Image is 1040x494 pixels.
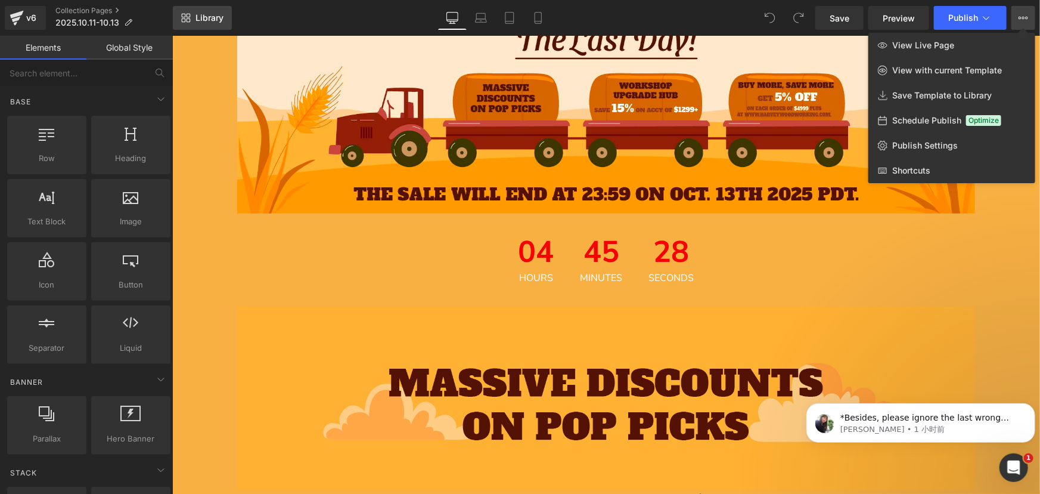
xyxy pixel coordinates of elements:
span: Heading [95,152,167,165]
span: View Live Page [892,40,954,51]
span: Hours [346,237,382,247]
button: Redo [787,6,811,30]
button: Undo [758,6,782,30]
a: Preview [868,6,929,30]
span: 2025.10.11-10.13 [55,18,119,27]
span: Text Block [11,215,83,228]
span: Image [95,215,167,228]
a: Collection Pages [55,6,173,16]
a: Desktop [438,6,467,30]
span: 28 [477,202,522,237]
span: Base [9,96,32,107]
span: Separator [11,342,83,354]
span: Banner [9,376,44,388]
span: Minutes [408,237,451,247]
span: Stack [9,467,38,478]
span: View with current Template [892,65,1002,76]
a: Tablet [495,6,524,30]
span: Optimize [966,115,1001,126]
a: Global Style [86,36,173,60]
a: New Library [173,6,232,30]
button: Publish [934,6,1007,30]
iframe: Intercom notifications 消息 [802,378,1040,462]
span: Schedule Publish [892,115,961,126]
a: Laptop [467,6,495,30]
span: Row [11,152,83,165]
span: Publish Settings [892,140,958,151]
span: Save [830,12,849,24]
span: Library [195,13,223,23]
a: v6 [5,6,46,30]
span: Hero Banner [95,433,167,445]
span: Icon [11,279,83,291]
span: 45 [408,202,451,237]
span: Shortcuts [892,165,930,176]
span: Parallax [11,433,83,445]
span: Publish [948,13,978,23]
span: Liquid [95,342,167,354]
span: 1 [1024,453,1033,463]
div: v6 [24,10,39,26]
span: 04 [346,202,382,237]
a: Mobile [524,6,552,30]
span: Preview [883,12,915,24]
span: Save Template to Library [892,90,992,101]
iframe: Intercom live chat [999,453,1028,482]
button: View Live PageView with current TemplateSave Template to LibrarySchedule PublishOptimizePublish S... [1011,6,1035,30]
span: Button [95,279,167,291]
span: Seconds [477,237,522,247]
